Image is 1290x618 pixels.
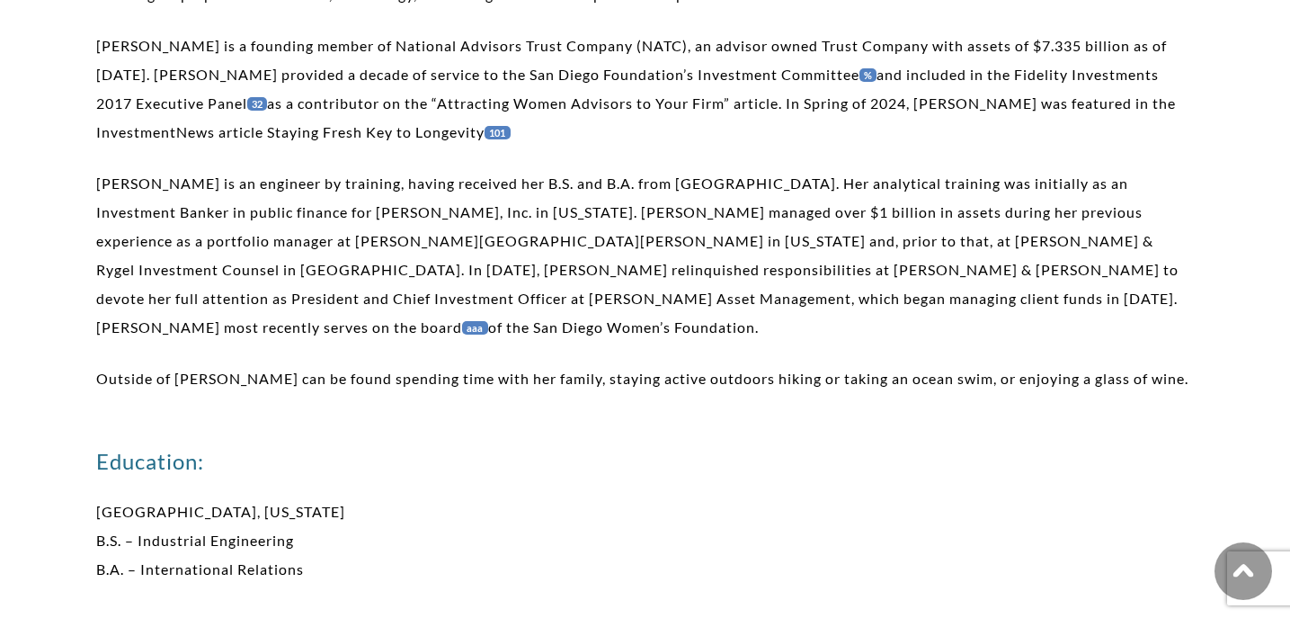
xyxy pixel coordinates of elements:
a: 32 [247,97,268,111]
p: [PERSON_NAME] is an engineer by training, having received her B.S. and B.A. from [GEOGRAPHIC_DATA... [96,169,1195,342]
a: % [859,68,876,82]
p: Outside of [PERSON_NAME] can be found spending time with her family, staying active outdoors hiki... [96,364,1195,393]
a: aaa [462,321,488,335]
h3: Education: [96,447,1195,476]
a: 101 [485,126,511,139]
p: [PERSON_NAME] is a founding member of National Advisors Trust Company (NATC), an advisor owned Tr... [96,31,1195,147]
p: [GEOGRAPHIC_DATA], [US_STATE] B.S. – Industrial Engineering B.A. – International Relations [96,497,1195,584]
